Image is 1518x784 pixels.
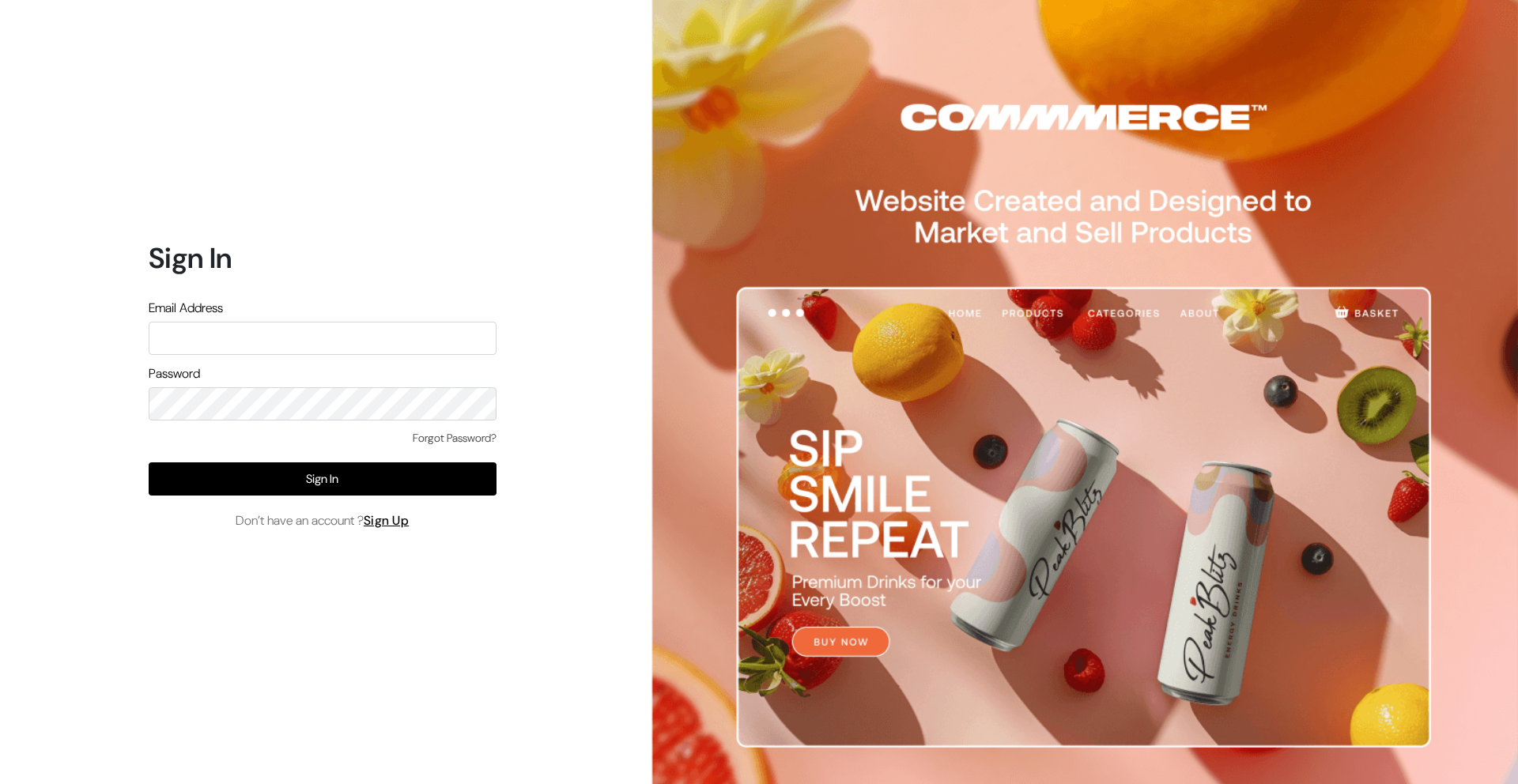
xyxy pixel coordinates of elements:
[149,462,497,496] button: Sign In
[413,430,497,447] a: Forgot Password?
[149,241,497,275] h1: Sign In
[149,364,200,383] label: Password
[364,512,410,529] a: Sign Up
[236,511,410,530] span: Don’t have an account ?
[149,299,223,318] label: Email Address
